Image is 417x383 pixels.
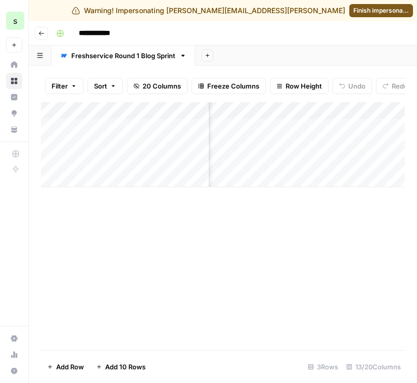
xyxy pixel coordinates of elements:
[6,89,22,105] a: Insights
[71,51,175,61] div: Freshservice Round 1 Blog Sprint
[87,78,123,94] button: Sort
[6,121,22,138] a: Your Data
[94,81,107,91] span: Sort
[52,46,195,66] a: Freshservice Round 1 Blog Sprint
[353,6,409,15] span: Finish impersonation
[41,359,90,375] button: Add Row
[6,105,22,121] a: Opportunities
[286,81,322,91] span: Row Height
[6,347,22,363] a: Usage
[349,4,413,17] a: Finish impersonation
[127,78,188,94] button: 20 Columns
[13,15,17,27] span: s
[304,359,342,375] div: 3 Rows
[6,8,22,33] button: Workspace: saasgenie
[45,78,83,94] button: Filter
[348,81,365,91] span: Undo
[333,78,372,94] button: Undo
[56,362,84,372] span: Add Row
[192,78,266,94] button: Freeze Columns
[6,330,22,347] a: Settings
[143,81,181,91] span: 20 Columns
[207,81,259,91] span: Freeze Columns
[72,6,345,16] div: Warning! Impersonating [PERSON_NAME][EMAIL_ADDRESS][PERSON_NAME]
[105,362,146,372] span: Add 10 Rows
[342,359,405,375] div: 13/20 Columns
[90,359,152,375] button: Add 10 Rows
[270,78,329,94] button: Row Height
[376,78,414,94] button: Redo
[392,81,408,91] span: Redo
[52,81,68,91] span: Filter
[6,57,22,73] a: Home
[6,363,22,379] button: Help + Support
[6,73,22,89] a: Browse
